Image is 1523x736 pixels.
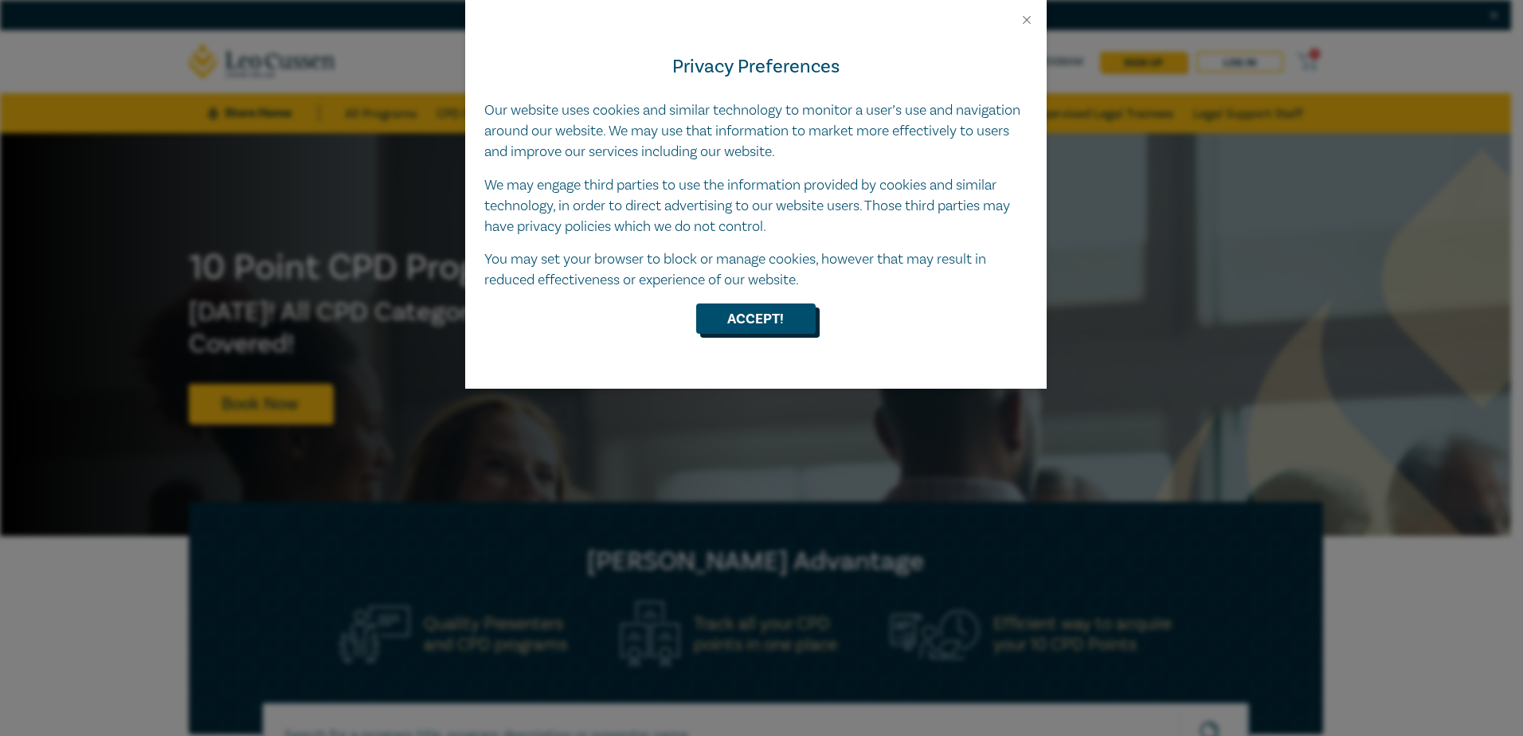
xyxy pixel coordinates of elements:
[484,53,1028,81] h4: Privacy Preferences
[484,100,1028,162] p: Our website uses cookies and similar technology to monitor a user’s use and navigation around our...
[484,249,1028,291] p: You may set your browser to block or manage cookies, however that may result in reduced effective...
[696,303,816,334] button: Accept!
[484,175,1028,237] p: We may engage third parties to use the information provided by cookies and similar technology, in...
[1020,13,1034,27] button: Close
